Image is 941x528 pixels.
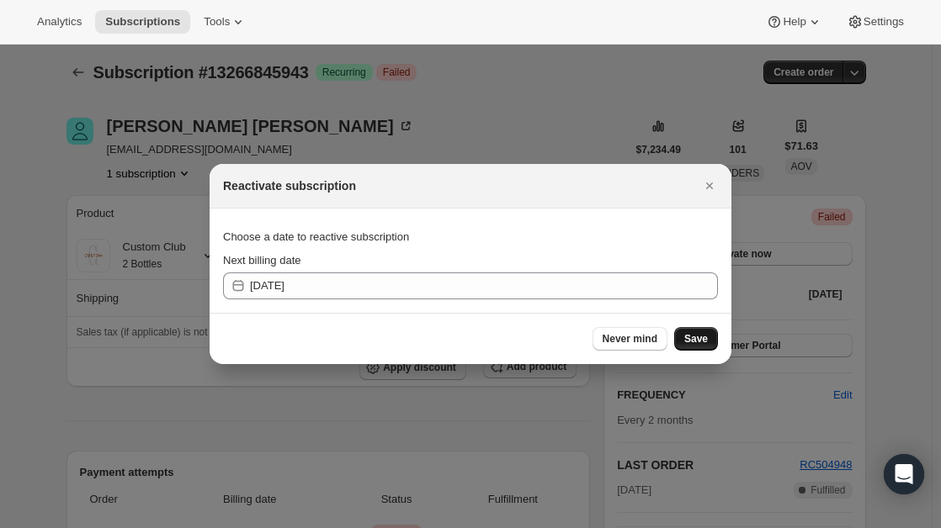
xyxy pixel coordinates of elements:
button: Close [698,174,721,198]
span: Next billing date [223,254,301,267]
button: Help [756,10,832,34]
button: Never mind [593,327,667,351]
span: Analytics [37,15,82,29]
button: Subscriptions [95,10,190,34]
div: Choose a date to reactive subscription [223,222,718,252]
span: Tools [204,15,230,29]
button: Analytics [27,10,92,34]
button: Save [674,327,718,351]
span: Settings [864,15,904,29]
h2: Reactivate subscription [223,177,356,194]
button: Tools [194,10,257,34]
span: Help [783,15,805,29]
span: Save [684,332,708,346]
span: Subscriptions [105,15,180,29]
span: Never mind [603,332,657,346]
button: Settings [837,10,914,34]
div: Open Intercom Messenger [884,454,924,494]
